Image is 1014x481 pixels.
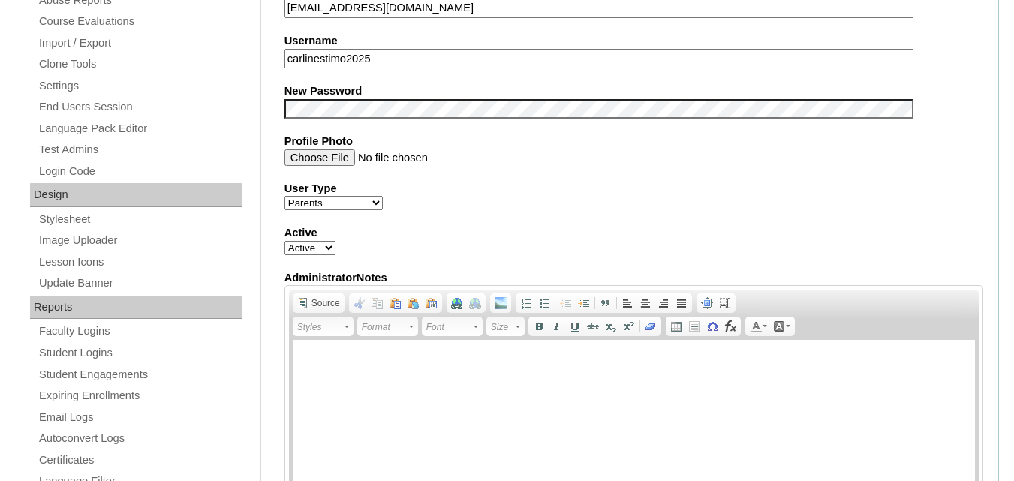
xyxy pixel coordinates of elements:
[38,119,242,138] a: Language Pack Editor
[284,225,983,241] label: Active
[530,318,548,335] a: Bold
[30,296,242,320] div: Reports
[557,295,575,311] a: Decrease Indent
[548,318,566,335] a: Italic
[618,295,636,311] a: Align Left
[492,295,510,311] a: Add Image
[38,77,242,95] a: Settings
[747,318,770,335] a: Text Color
[584,318,602,335] a: Strike Through
[426,318,471,336] span: Font
[38,162,242,181] a: Login Code
[38,98,242,116] a: End Users Session
[721,318,739,335] a: Insert Equation
[423,295,441,311] a: Paste from Word
[362,318,407,336] span: Format
[566,318,584,335] a: Underline
[575,295,593,311] a: Increase Indent
[38,253,242,272] a: Lesson Icons
[703,318,721,335] a: Insert Special Character
[38,140,242,159] a: Test Admins
[38,344,242,362] a: Student Logins
[284,83,983,99] label: New Password
[284,270,983,286] label: AdministratorNotes
[698,295,716,311] a: Maximize
[297,318,342,336] span: Styles
[357,317,418,336] a: Format
[284,33,983,49] label: Username
[636,295,654,311] a: Center
[369,295,387,311] a: Copy
[422,317,483,336] a: Font
[667,318,685,335] a: Table
[597,295,615,311] a: Block Quote
[38,274,242,293] a: Update Banner
[30,183,242,207] div: Design
[405,295,423,311] a: Paste as plain text
[38,322,242,341] a: Faculty Logins
[620,318,638,335] a: Superscript
[38,210,242,229] a: Stylesheet
[351,295,369,311] a: Cut
[642,318,660,335] a: Remove Format
[284,134,983,149] label: Profile Photo
[293,317,354,336] a: Styles
[654,295,672,311] a: Align Right
[466,295,484,311] a: Unlink
[716,295,734,311] a: Show Blocks
[672,295,691,311] a: Justify
[38,408,242,427] a: Email Logs
[38,231,242,250] a: Image Uploader
[38,451,242,470] a: Certificates
[38,12,242,31] a: Course Evaluations
[284,181,983,197] label: User Type
[38,55,242,74] a: Clone Tools
[387,295,405,311] a: Paste
[602,318,620,335] a: Subscript
[770,318,793,335] a: Background Color
[491,318,513,336] span: Size
[38,365,242,384] a: Student Engagements
[486,317,525,336] a: Size
[309,297,340,309] span: Source
[38,429,242,448] a: Autoconvert Logs
[38,386,242,405] a: Expiring Enrollments
[294,295,343,311] a: Source
[517,295,535,311] a: Insert/Remove Numbered List
[685,318,703,335] a: Insert Horizontal Line
[38,34,242,53] a: Import / Export
[448,295,466,311] a: Link
[535,295,553,311] a: Insert/Remove Bulleted List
